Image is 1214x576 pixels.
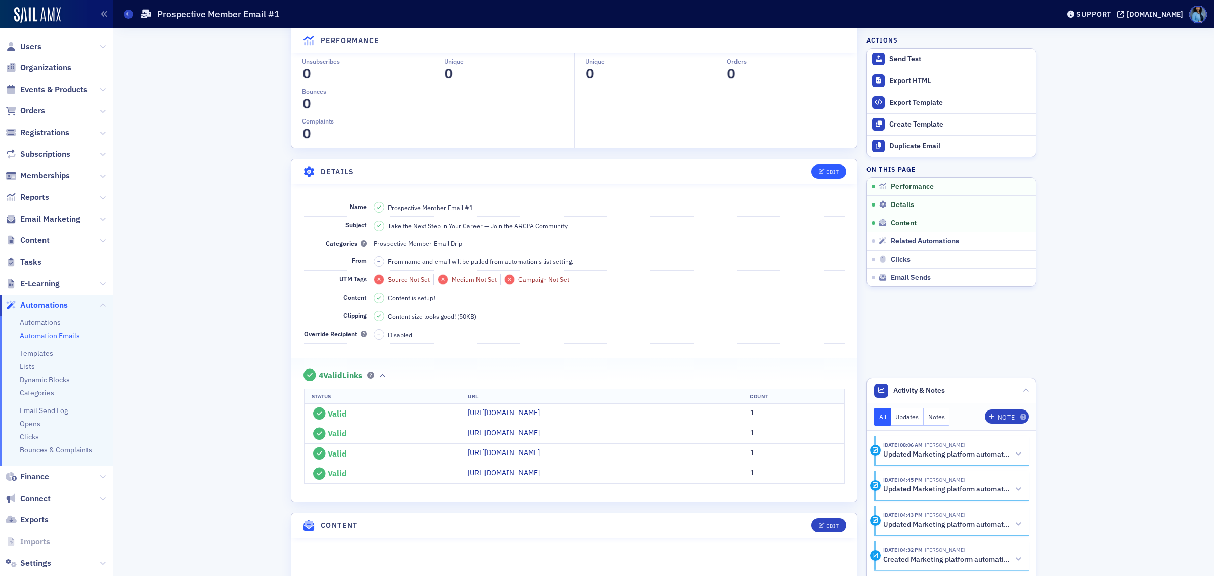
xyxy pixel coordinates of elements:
[20,127,69,138] span: Registrations
[20,362,35,371] a: Lists
[461,389,743,404] th: URL
[891,219,917,228] span: Content
[20,432,39,441] a: Clicks
[321,520,358,531] h4: Content
[452,275,497,283] span: Medium Not Set
[302,57,433,66] p: Unsubscribes
[826,523,839,529] div: Edit
[923,511,965,518] span: Whitney Mayo
[6,84,88,95] a: Events & Products
[343,293,367,301] span: Content
[923,546,965,553] span: Whitney Mayo
[870,480,881,491] div: Activity
[345,221,367,229] span: Subject
[870,515,881,526] div: Activity
[300,125,314,142] span: 0
[883,511,923,518] time: 10/13/2025 04:43 PM
[302,68,311,79] section: 0
[444,68,453,79] section: 0
[727,68,736,79] section: 0
[300,95,314,112] span: 0
[20,318,61,327] a: Automations
[6,214,80,225] a: Email Marketing
[328,468,347,478] span: Valid
[20,471,49,482] span: Finance
[924,408,950,426] button: Notes
[870,445,881,456] div: Activity
[343,311,367,319] span: Clipping
[883,546,923,553] time: 10/13/2025 04:32 PM
[867,113,1036,135] a: Create Template
[350,202,367,211] span: Name
[20,149,70,160] span: Subscriptions
[20,331,80,340] a: Automation Emails
[727,57,857,66] p: Orders
[811,164,846,179] button: Edit
[6,257,41,268] a: Tasks
[1189,6,1207,23] span: Profile
[6,105,45,116] a: Orders
[743,464,844,484] td: 1
[874,408,891,426] button: All
[321,35,379,46] h4: Performance
[1076,10,1111,19] div: Support
[826,169,839,175] div: Edit
[1126,10,1183,19] div: [DOMAIN_NAME]
[20,514,49,525] span: Exports
[889,98,1031,107] div: Export Template
[883,554,1022,565] button: Created Marketing platform automation email: Prospective Member Email #1
[743,389,844,404] th: Count
[302,128,311,139] section: 0
[377,258,380,265] span: –
[585,68,594,79] section: 0
[468,447,547,458] a: [URL][DOMAIN_NAME]
[891,182,934,191] span: Performance
[889,55,1031,64] div: Send Test
[20,214,80,225] span: Email Marketing
[20,170,70,181] span: Memberships
[883,450,1011,459] h5: Updated Marketing platform automation email: Prospective Member Email #1
[743,444,844,464] td: 1
[157,8,280,20] h1: Prospective Member Email #1
[328,428,347,438] span: Valid
[6,127,69,138] a: Registrations
[20,493,51,504] span: Connect
[891,237,959,246] span: Related Automations
[923,476,965,483] span: Whitney Mayo
[339,275,367,283] span: UTM Tags
[377,331,380,338] span: –
[388,221,568,230] span: Take the Next Step in Your Career — Join the ARCPA Community
[302,116,433,126] p: Complaints
[6,536,50,547] a: Imports
[20,84,88,95] span: Events & Products
[20,536,50,547] span: Imports
[321,167,354,177] h4: Details
[442,65,455,83] span: 0
[388,275,430,283] span: Source Not Set
[20,235,50,246] span: Content
[374,239,462,248] div: Prospective Member Email Drip
[20,41,41,52] span: Users
[891,200,914,210] span: Details
[6,558,51,569] a: Settings
[883,441,923,448] time: 10/14/2025 08:06 AM
[6,471,49,482] a: Finance
[20,388,54,397] a: Categories
[388,330,412,339] span: Disabled
[388,203,473,212] span: Prospective Member Email #1
[923,441,965,448] span: Whitney Mayo
[985,409,1029,424] button: Note
[6,62,71,73] a: Organizations
[867,49,1036,70] button: Send Test
[883,449,1022,460] button: Updated Marketing platform automation email: Prospective Member Email #1
[6,41,41,52] a: Users
[468,407,547,418] a: [URL][DOMAIN_NAME]
[891,255,910,264] span: Clicks
[319,371,362,381] span: 4 Valid Links
[743,424,844,444] td: 1
[883,519,1022,530] button: Updated Marketing platform automation email: Prospective Member Email #1
[468,468,547,478] a: [URL][DOMAIN_NAME]
[724,64,738,82] span: 0
[388,312,476,321] span: Content size looks good! (50KB)
[811,518,846,532] button: Edit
